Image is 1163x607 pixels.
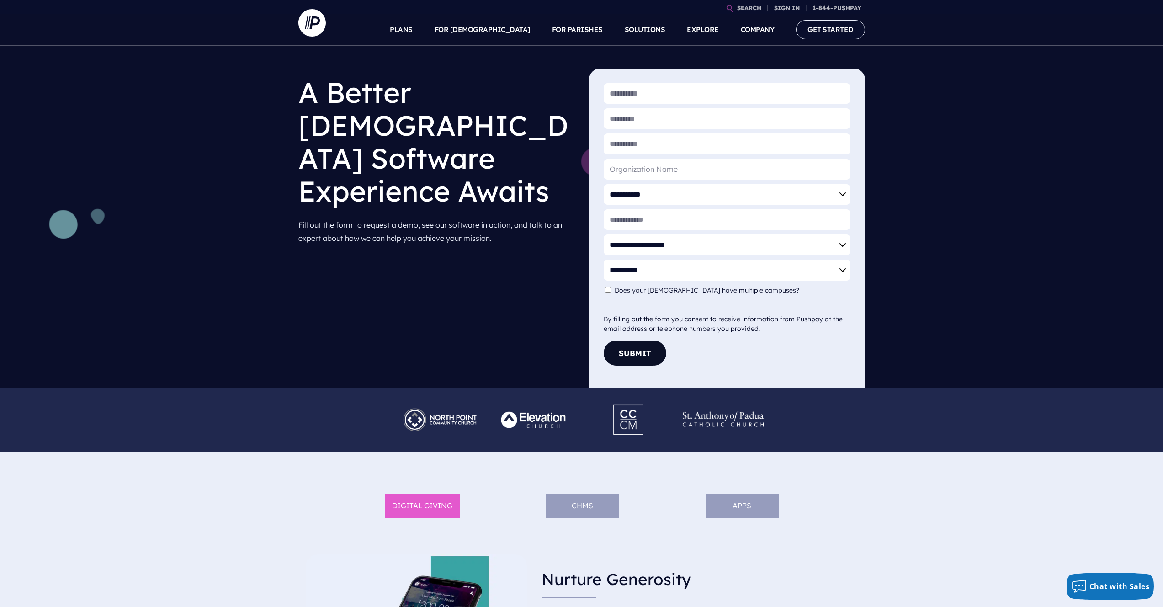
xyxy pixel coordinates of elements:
[625,14,665,46] a: SOLUTIONS
[706,494,779,518] li: APPS
[546,494,619,518] li: ChMS
[542,562,763,597] h3: Nurture Generosity
[435,14,530,46] a: FOR [DEMOGRAPHIC_DATA]
[604,159,850,180] input: Organization Name
[687,14,719,46] a: EXPLORE
[393,403,487,412] picture: Pushpay_Logo__NorthPoint
[796,20,865,39] a: GET STARTED
[596,399,662,408] picture: Pushpay_Logo__CCM
[487,403,582,412] picture: Pushpay_Logo__Elevation
[741,14,775,46] a: COMPANY
[390,14,413,46] a: PLANS
[676,403,770,412] picture: Pushpay_Logo__StAnthony
[604,341,666,366] button: Submit
[552,14,603,46] a: FOR PARISHES
[298,69,574,215] h1: A Better [DEMOGRAPHIC_DATA] Software Experience Awaits
[604,305,850,334] div: By filling out the form you consent to receive information from Pushpay at the email address or t...
[1089,581,1150,591] span: Chat with Sales
[385,494,460,518] li: DIGITAL GIVING
[298,215,574,249] p: Fill out the form to request a demo, see our software in action, and talk to an expert about how ...
[615,287,804,294] label: Does your [DEMOGRAPHIC_DATA] have multiple campuses?
[1067,573,1154,600] button: Chat with Sales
